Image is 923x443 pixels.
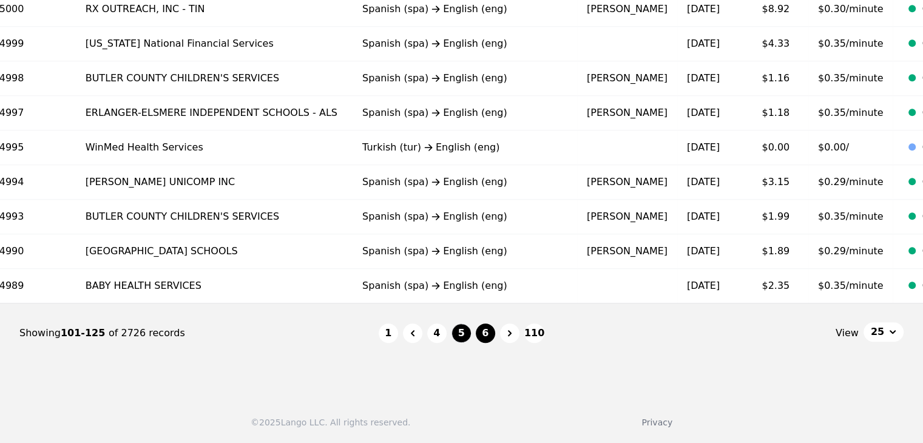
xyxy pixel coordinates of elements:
[687,107,720,118] time: [DATE]
[836,326,859,340] span: View
[76,200,353,234] td: BUTLER COUNTY CHILDREN'S SERVICES
[871,325,884,339] span: 25
[818,211,884,222] span: $0.35/minute
[427,323,447,343] button: 4
[752,234,808,269] td: $1.89
[752,269,808,303] td: $2.35
[362,36,567,51] div: Spanish (spa) English (eng)
[818,141,849,153] span: $0.00/
[362,2,567,16] div: Spanish (spa) English (eng)
[524,323,544,343] button: 110
[752,96,808,130] td: $1.18
[687,38,720,49] time: [DATE]
[752,61,808,96] td: $1.16
[362,244,567,259] div: Spanish (spa) English (eng)
[687,72,720,84] time: [DATE]
[818,107,884,118] span: $0.35/minute
[61,327,109,339] span: 101-125
[76,27,353,61] td: [US_STATE] National Financial Services
[687,280,720,291] time: [DATE]
[818,3,884,15] span: $0.30/minute
[19,303,904,363] nav: Page navigation
[752,130,808,165] td: $0.00
[362,140,567,155] div: Turkish (tur) English (eng)
[818,176,884,188] span: $0.29/minute
[577,165,677,200] td: [PERSON_NAME]
[362,106,567,120] div: Spanish (spa) English (eng)
[476,323,495,343] button: 6
[818,72,884,84] span: $0.35/minute
[818,38,884,49] span: $0.35/minute
[752,27,808,61] td: $4.33
[577,234,677,269] td: [PERSON_NAME]
[752,200,808,234] td: $1.99
[19,326,379,340] div: Showing of 2726 records
[76,165,353,200] td: [PERSON_NAME] UNICOMP INC
[251,416,410,428] div: © 2025 Lango LLC. All rights reserved.
[76,130,353,165] td: WinMed Health Services
[76,234,353,269] td: [GEOGRAPHIC_DATA] SCHOOLS
[864,322,904,342] button: 25
[577,200,677,234] td: [PERSON_NAME]
[362,279,567,293] div: Spanish (spa) English (eng)
[818,245,884,257] span: $0.29/minute
[362,209,567,224] div: Spanish (spa) English (eng)
[687,141,720,153] time: [DATE]
[687,3,720,15] time: [DATE]
[687,176,720,188] time: [DATE]
[687,211,720,222] time: [DATE]
[641,418,672,427] a: Privacy
[76,96,353,130] td: ERLANGER-ELSMERE INDEPENDENT SCHOOLS - ALS
[379,323,398,343] button: 1
[362,175,567,189] div: Spanish (spa) English (eng)
[76,269,353,303] td: BABY HEALTH SERVICES
[577,61,677,96] td: [PERSON_NAME]
[362,71,567,86] div: Spanish (spa) English (eng)
[687,245,720,257] time: [DATE]
[818,280,884,291] span: $0.35/minute
[577,96,677,130] td: [PERSON_NAME]
[76,61,353,96] td: BUTLER COUNTY CHILDREN'S SERVICES
[752,165,808,200] td: $3.15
